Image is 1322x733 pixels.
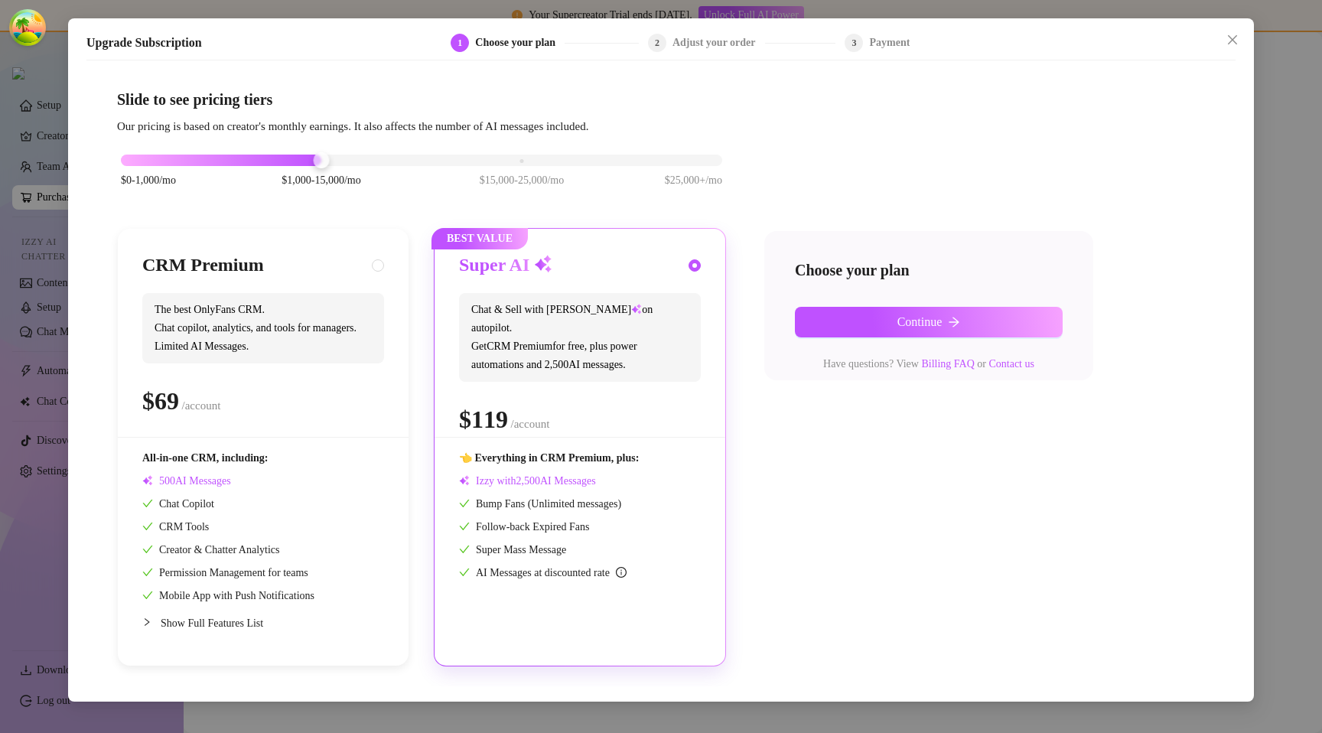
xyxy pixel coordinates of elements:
span: 2 [655,37,659,48]
span: All-in-one CRM, including: [142,452,269,464]
span: Permission Management for teams [142,567,308,578]
span: $15,000-25,000/mo [480,172,564,189]
span: Have questions? View or [823,358,1034,370]
span: AI Messages [142,475,231,487]
h4: Choose your plan [795,259,1063,281]
span: 1 [457,37,462,48]
span: check [459,521,470,532]
span: Follow-back Expired Fans [459,521,590,533]
span: $ [142,387,179,415]
span: /account [511,418,550,430]
span: Close [1220,34,1245,46]
h3: CRM Premium [142,253,264,278]
span: The best OnlyFans CRM. Chat copilot, analytics, and tools for managers. Limited AI Messages. [142,293,384,363]
span: AI Messages at discounted rate [476,567,627,578]
span: check [142,544,153,555]
span: Our pricing is based on creator's monthly earnings. It also affects the number of AI messages inc... [117,120,588,132]
span: $1,000-15,000/mo [282,172,360,189]
div: Adjust your order [672,34,765,52]
div: Payment [869,34,910,52]
h3: Super AI [459,253,552,278]
span: 3 [851,37,856,48]
button: Continuearrow-right [795,307,1063,337]
span: Izzy with AI Messages [459,475,596,487]
span: 👈 Everything in CRM Premium, plus: [459,452,639,464]
span: $0-1,000/mo [121,172,176,189]
span: check [459,498,470,509]
span: Super Mass Message [459,544,566,555]
span: arrow-right [948,316,960,328]
span: /account [182,399,221,412]
span: $25,000+/mo [665,172,722,189]
span: check [142,590,153,601]
span: check [142,498,153,509]
span: Show Full Features List [161,617,263,629]
span: check [142,567,153,578]
span: info-circle [616,567,627,578]
span: BEST VALUE [431,228,528,249]
div: Choose your plan [475,34,565,52]
span: Bump Fans (Unlimited messages) [459,498,621,510]
h4: Slide to see pricing tiers [117,89,1205,110]
span: $ [459,406,508,433]
span: check [459,567,470,578]
h5: Upgrade Subscription [86,34,202,52]
span: Creator & Chatter Analytics [142,544,279,555]
a: Billing FAQ [921,358,974,370]
span: check [459,544,470,555]
span: Chat & Sell with [PERSON_NAME] on autopilot. Get CRM Premium for free, plus power automations and... [459,293,701,382]
span: CRM Tools [142,521,209,533]
span: Mobile App with Push Notifications [142,590,314,601]
button: Close [1220,28,1245,52]
span: check [142,521,153,532]
span: Chat Copilot [142,498,214,510]
a: Contact us [988,358,1034,370]
span: collapsed [142,617,151,627]
button: Open Tanstack query devtools [12,12,43,43]
span: Continue [897,315,943,329]
div: Show Full Features List [142,604,384,641]
span: close [1226,34,1239,46]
